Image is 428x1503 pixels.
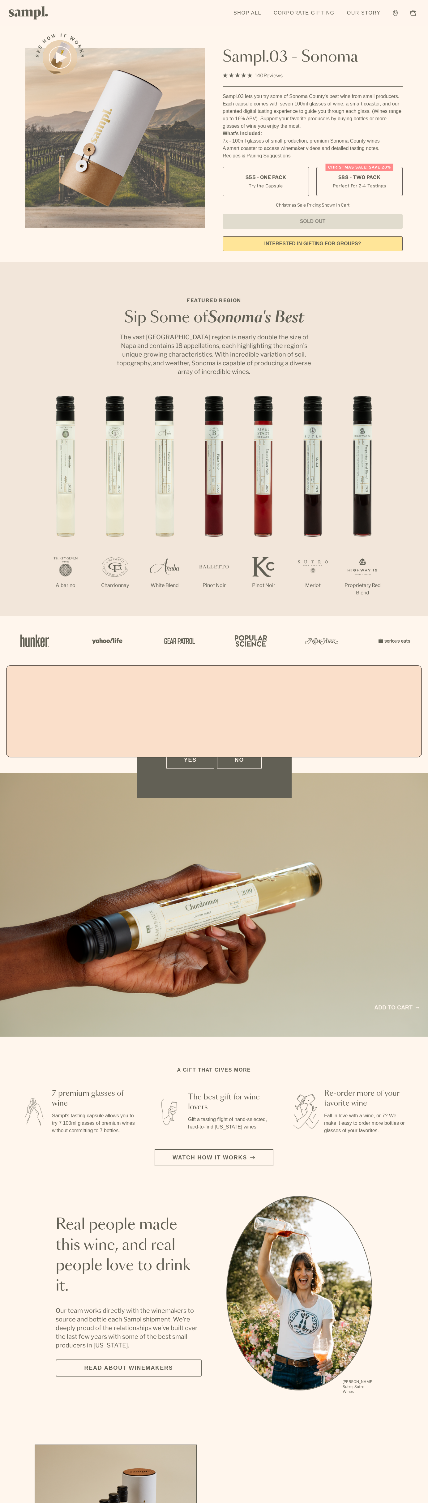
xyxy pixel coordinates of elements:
a: Corporate Gifting [271,6,338,20]
li: 1 / 7 [41,396,90,609]
p: Pinot Noir [239,582,288,589]
p: Albarino [41,582,90,589]
img: Sampl.03 - Sonoma [25,48,205,228]
p: Merlot [288,582,338,589]
p: Chardonnay [90,582,140,589]
small: Perfect For 2-4 Tastings [333,182,386,189]
button: Sold Out [223,214,403,229]
small: Try the Capsule [249,182,283,189]
li: 3 / 7 [140,396,189,609]
li: 7 / 7 [338,396,387,616]
li: 5 / 7 [239,396,288,609]
a: interested in gifting for groups? [223,236,403,251]
button: No [217,751,262,769]
div: Christmas SALE! Save 20% [326,164,393,171]
span: $88 - Two Pack [338,174,381,181]
div: 140Reviews [223,71,283,80]
span: $55 - One Pack [246,174,286,181]
p: [PERSON_NAME] Sutro, Sutro Wines [343,1379,372,1394]
div: slide 1 [226,1196,372,1395]
p: Proprietary Red Blend [338,582,387,597]
a: Shop All [230,6,264,20]
li: 2 / 7 [90,396,140,609]
a: Add to cart [374,1004,419,1012]
ul: carousel [226,1196,372,1395]
img: Sampl logo [9,6,48,19]
li: 4 / 7 [189,396,239,609]
p: White Blend [140,582,189,589]
button: Yes [166,751,215,769]
p: Pinot Noir [189,582,239,589]
button: See how it works [43,40,77,75]
li: 6 / 7 [288,396,338,609]
a: Our Story [344,6,384,20]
